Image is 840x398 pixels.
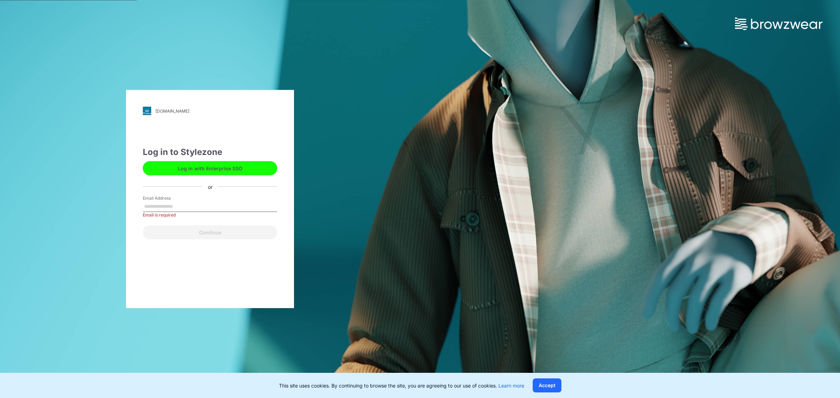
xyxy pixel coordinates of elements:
a: Learn more [498,383,524,389]
div: Log in to Stylezone [143,146,277,158]
img: browzwear-logo.73288ffb.svg [735,17,822,30]
button: Accept [533,378,561,392]
p: This site uses cookies. By continuing to browse the site, you are agreeing to our use of cookies. [279,382,524,389]
div: Email is required [143,212,277,218]
button: Log in with Enterprise SSO [143,161,277,175]
label: Email Address [143,195,192,201]
div: [DOMAIN_NAME] [155,108,189,114]
img: svg+xml;base64,PHN2ZyB3aWR0aD0iMjgiIGhlaWdodD0iMjgiIHZpZXdCb3g9IjAgMCAyOCAyOCIgZmlsbD0ibm9uZSIgeG... [143,107,151,115]
div: or [202,183,218,190]
a: [DOMAIN_NAME] [143,107,277,115]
